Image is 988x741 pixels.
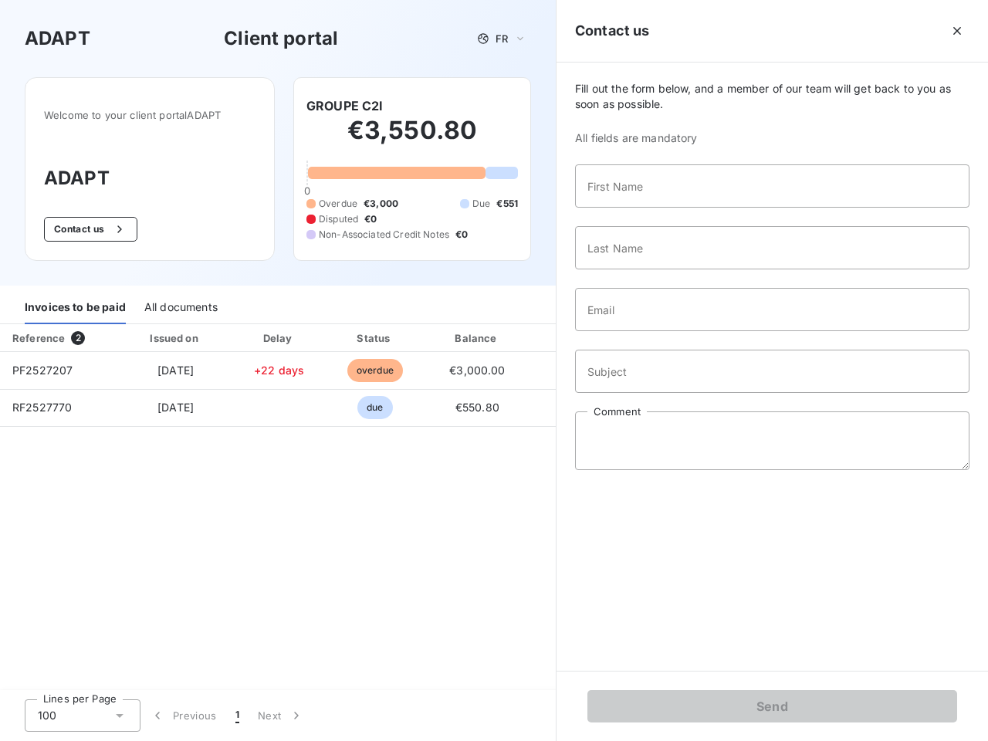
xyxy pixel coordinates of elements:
[12,332,65,344] div: Reference
[319,197,357,211] span: Overdue
[364,197,398,211] span: €3,000
[347,359,403,382] span: overdue
[25,292,126,324] div: Invoices to be paid
[575,350,969,393] input: placeholder
[575,164,969,208] input: placeholder
[157,401,194,414] span: [DATE]
[304,184,310,197] span: 0
[157,364,194,377] span: [DATE]
[319,212,358,226] span: Disputed
[306,96,384,115] h6: GROUPE C2I
[496,32,508,45] span: FR
[575,20,650,42] h5: Contact us
[575,130,969,146] span: All fields are mandatory
[357,396,392,419] span: due
[306,115,518,161] h2: €3,550.80
[12,401,72,414] span: RF2527770
[25,25,90,52] h3: ADAPT
[44,164,255,192] h3: ADAPT
[12,364,73,377] span: PF2527207
[533,330,611,346] div: PDF
[44,109,255,121] span: Welcome to your client portal ADAPT
[144,292,218,324] div: All documents
[427,330,527,346] div: Balance
[496,197,518,211] span: €551
[319,228,449,242] span: Non-Associated Credit Notes
[38,708,56,723] span: 100
[364,212,377,226] span: €0
[575,226,969,269] input: placeholder
[575,288,969,331] input: placeholder
[472,197,490,211] span: Due
[449,364,505,377] span: €3,000.00
[224,25,338,52] h3: Client portal
[235,330,323,346] div: Delay
[235,708,239,723] span: 1
[455,228,468,242] span: €0
[226,699,249,732] button: 1
[587,690,957,722] button: Send
[44,217,137,242] button: Contact us
[122,330,228,346] div: Issued on
[140,699,226,732] button: Previous
[249,699,313,732] button: Next
[71,331,85,345] span: 2
[455,401,499,414] span: €550.80
[254,364,304,377] span: +22 days
[329,330,421,346] div: Status
[575,81,969,112] span: Fill out the form below, and a member of our team will get back to you as soon as possible.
